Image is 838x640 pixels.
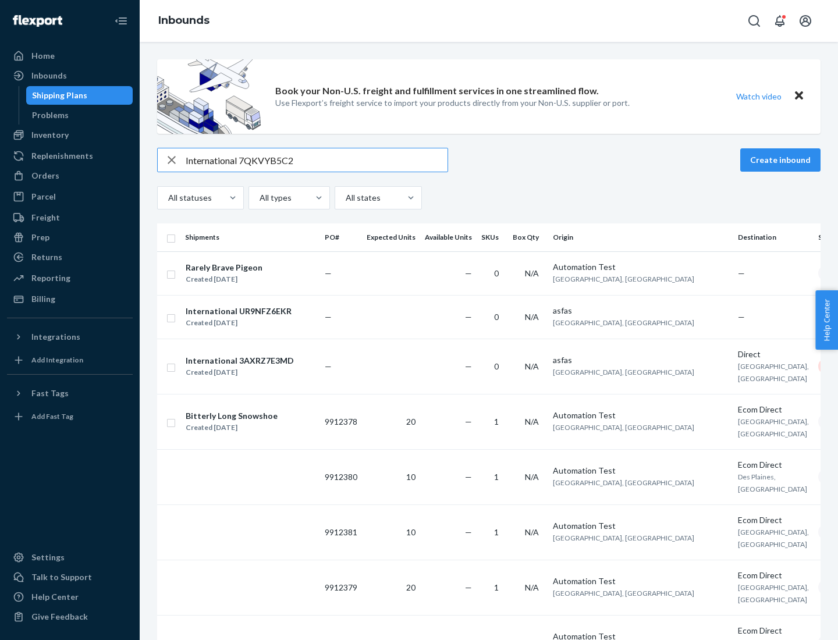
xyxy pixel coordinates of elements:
[275,97,630,109] p: Use Flexport’s freight service to import your products directly from your Non-U.S. supplier or port.
[325,361,332,371] span: —
[31,611,88,623] div: Give Feedback
[325,312,332,322] span: —
[320,449,362,504] td: 9912380
[553,261,729,273] div: Automation Test
[31,129,69,141] div: Inventory
[7,269,133,287] a: Reporting
[31,170,59,182] div: Orders
[494,417,499,426] span: 1
[186,273,262,285] div: Created [DATE]
[186,317,292,329] div: Created [DATE]
[7,147,133,165] a: Replenishments
[180,223,320,251] th: Shipments
[738,459,809,471] div: Ecom Direct
[31,552,65,563] div: Settings
[7,407,133,426] a: Add Fast Tag
[738,362,809,383] span: [GEOGRAPHIC_DATA], [GEOGRAPHIC_DATA]
[109,9,133,33] button: Close Navigation
[494,527,499,537] span: 1
[320,223,362,251] th: PO#
[738,312,745,322] span: —
[31,212,60,223] div: Freight
[553,534,694,542] span: [GEOGRAPHIC_DATA], [GEOGRAPHIC_DATA]
[32,90,87,101] div: Shipping Plans
[7,208,133,227] a: Freight
[738,514,809,526] div: Ecom Direct
[525,312,539,322] span: N/A
[508,223,548,251] th: Box Qty
[738,570,809,581] div: Ecom Direct
[7,47,133,65] a: Home
[31,387,69,399] div: Fast Tags
[31,251,62,263] div: Returns
[31,150,93,162] div: Replenishments
[325,268,332,278] span: —
[31,191,56,202] div: Parcel
[465,527,472,537] span: —
[465,268,472,278] span: —
[743,9,766,33] button: Open Search Box
[345,192,346,204] input: All states
[553,589,694,598] span: [GEOGRAPHIC_DATA], [GEOGRAPHIC_DATA]
[186,305,292,317] div: International UR9NFZ6EKR
[31,331,80,343] div: Integrations
[31,272,70,284] div: Reporting
[26,86,133,105] a: Shipping Plans
[525,527,539,537] span: N/A
[7,126,133,144] a: Inventory
[7,248,133,266] a: Returns
[553,318,694,327] span: [GEOGRAPHIC_DATA], [GEOGRAPHIC_DATA]
[553,410,729,421] div: Automation Test
[7,351,133,369] a: Add Integration
[525,582,539,592] span: N/A
[738,625,809,637] div: Ecom Direct
[525,268,539,278] span: N/A
[494,361,499,371] span: 0
[477,223,508,251] th: SKUs
[31,411,73,421] div: Add Fast Tag
[26,106,133,125] a: Problems
[31,232,49,243] div: Prep
[791,88,807,105] button: Close
[7,328,133,346] button: Integrations
[553,368,694,376] span: [GEOGRAPHIC_DATA], [GEOGRAPHIC_DATA]
[158,14,210,27] a: Inbounds
[525,472,539,482] span: N/A
[186,262,262,273] div: Rarely Brave Pigeon
[7,384,133,403] button: Fast Tags
[7,66,133,85] a: Inbounds
[729,88,789,105] button: Watch video
[768,9,791,33] button: Open notifications
[7,588,133,606] a: Help Center
[31,355,83,365] div: Add Integration
[553,575,729,587] div: Automation Test
[465,312,472,322] span: —
[7,548,133,567] a: Settings
[494,472,499,482] span: 1
[465,582,472,592] span: —
[258,192,260,204] input: All types
[7,568,133,586] a: Talk to Support
[553,465,729,477] div: Automation Test
[465,361,472,371] span: —
[406,472,416,482] span: 10
[7,228,133,247] a: Prep
[738,528,809,549] span: [GEOGRAPHIC_DATA], [GEOGRAPHIC_DATA]
[794,9,817,33] button: Open account menu
[465,417,472,426] span: —
[738,583,809,604] span: [GEOGRAPHIC_DATA], [GEOGRAPHIC_DATA]
[186,422,278,433] div: Created [DATE]
[406,527,416,537] span: 10
[186,355,294,367] div: International 3AXRZ7E3MD
[320,504,362,560] td: 9912381
[7,607,133,626] button: Give Feedback
[13,15,62,27] img: Flexport logo
[738,404,809,415] div: Ecom Direct
[406,417,416,426] span: 20
[494,312,499,322] span: 0
[31,571,92,583] div: Talk to Support
[494,582,499,592] span: 1
[738,349,809,360] div: Direct
[738,417,809,438] span: [GEOGRAPHIC_DATA], [GEOGRAPHIC_DATA]
[186,148,448,172] input: Search inbounds by name, destination, msku...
